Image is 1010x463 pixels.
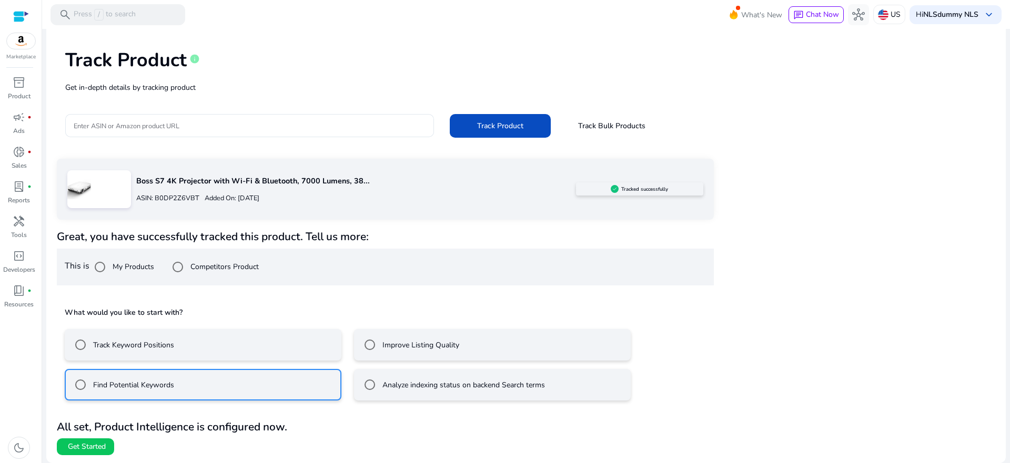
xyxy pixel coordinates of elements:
[94,9,104,20] span: /
[65,49,187,71] h1: Track Product
[188,261,259,272] label: Competitors Product
[561,114,662,138] button: Track Bulk Products
[68,441,106,452] span: Get Started
[110,261,154,272] label: My Products
[13,111,25,124] span: campaign
[13,215,25,228] span: handyman
[916,11,978,18] p: Hi
[91,339,174,351] label: Track Keyword Positions
[578,120,645,131] span: Track Bulk Products
[189,54,200,64] span: info
[67,176,91,199] img: 61NvVFpWA3L.jpg
[848,4,869,25] button: hub
[57,419,287,434] b: All set, Product Intelligence is configured now.
[789,6,844,23] button: chatChat Now
[91,379,174,390] label: Find Potential Keywords
[450,114,551,138] button: Track Product
[65,82,987,93] p: Get in-depth details by tracking product
[13,250,25,262] span: code_blocks
[27,289,32,293] span: fiber_manual_record
[3,265,35,274] p: Developers
[65,307,706,318] h5: What would you like to start with?
[477,120,523,131] span: Track Product
[8,91,31,101] p: Product
[891,5,901,24] p: US
[983,8,995,21] span: keyboard_arrow_down
[4,300,34,309] p: Resources
[27,184,32,189] span: fiber_manual_record
[13,284,25,297] span: book_4
[12,161,27,170] p: Sales
[13,146,25,158] span: donut_small
[380,379,545,390] label: Analyze indexing status on backend Search terms
[611,185,619,193] img: sellerapp_active
[793,10,804,20] span: chat
[13,126,25,136] p: Ads
[380,339,459,351] label: Improve Listing Quality
[741,6,782,24] span: What's New
[11,230,27,240] p: Tools
[136,193,199,203] p: ASIN: B0DP2Z6VBT
[923,9,978,19] b: NLSdummy NLS
[57,438,114,455] button: Get Started
[13,76,25,89] span: inventory_2
[13,441,25,454] span: dark_mode
[57,249,714,285] div: This is
[621,186,668,192] h5: Tracked successfully
[59,8,72,21] span: search
[27,115,32,119] span: fiber_manual_record
[199,193,259,203] p: Added On: [DATE]
[57,230,714,243] h4: Great, you have successfully tracked this product. Tell us more:
[27,150,32,154] span: fiber_manual_record
[852,8,865,21] span: hub
[806,9,839,19] span: Chat Now
[878,9,888,20] img: us.svg
[13,180,25,193] span: lab_profile
[74,9,136,20] p: Press to search
[136,176,576,187] p: Boss S7 4K Projector with Wi-Fi & Bluetooth, 7000 Lumens, 38...
[6,53,36,61] p: Marketplace
[7,33,35,49] img: amazon.svg
[8,196,30,205] p: Reports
